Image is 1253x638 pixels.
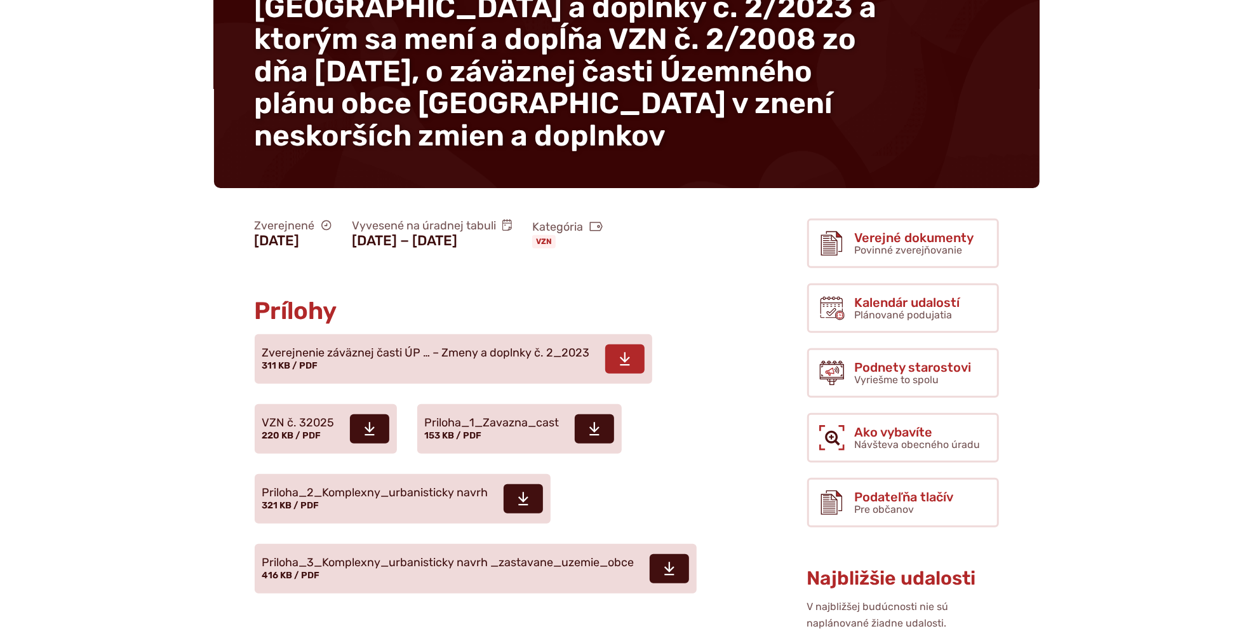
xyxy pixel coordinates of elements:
a: Podateľňa tlačív Pre občanov [807,478,999,527]
span: Plánované podujatia [855,309,953,321]
span: Priloha_3_Komplexny_urbanisticky navrh _zastavane_uzemie_obce [262,557,634,569]
span: Kalendár udalostí [855,295,960,309]
span: Ako vybavíte [855,425,981,439]
span: 153 KB / PDF [425,430,482,441]
figcaption: [DATE] − [DATE] [352,233,513,249]
a: VZN č. 32025 220 KB / PDF [255,404,397,454]
span: Zverejnené [255,219,332,233]
span: Vyvesené na úradnej tabuli [352,219,513,233]
a: Kalendár udalostí Plánované podujatia [807,283,999,333]
p: V najbližšej budúcnosti nie sú naplánované žiadne udalosti. [807,599,999,632]
span: Kategória [532,220,603,234]
figcaption: [DATE] [255,233,332,249]
span: Povinné zverejňovanie [855,244,963,256]
span: Priloha_2_Komplexny_urbanisticky navrh [262,487,488,499]
span: 321 KB / PDF [262,500,319,511]
h2: Prílohy [255,298,706,325]
span: VZN č. 32025 [262,417,335,430]
span: Vyriešme to spolu [855,374,939,386]
a: Verejné dokumenty Povinné zverejňovanie [807,219,999,268]
span: Podnety starostovi [855,360,972,374]
span: Návšteva obecného úradu [855,438,981,451]
span: Pre občanov [855,503,915,515]
a: Priloha_2_Komplexny_urbanisticky navrh 321 KB / PDF [255,474,551,524]
a: Ako vybavíte Návšteva obecného úradu [807,413,999,463]
span: 311 KB / PDF [262,360,318,371]
span: 416 KB / PDF [262,570,320,581]
a: Priloha_3_Komplexny_urbanisticky navrh _zastavane_uzemie_obce 416 KB / PDF [255,544,697,594]
span: Podateľňa tlačív [855,490,954,504]
span: Priloha_1_Zavazna_cast [425,417,559,430]
span: Verejné dokumenty [855,231,974,245]
a: Podnety starostovi Vyriešme to spolu [807,348,999,398]
a: Priloha_1_Zavazna_cast 153 KB / PDF [417,404,622,454]
span: Zverejnenie záväznej časti ÚP … – Zmeny a doplnky č. 2_2023 [262,347,590,360]
span: 220 KB / PDF [262,430,321,441]
a: VZN [532,235,556,248]
a: Zverejnenie záväznej časti ÚP … – Zmeny a doplnky č. 2_2023 311 KB / PDF [255,334,652,384]
h3: Najbližšie udalosti [807,568,999,589]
